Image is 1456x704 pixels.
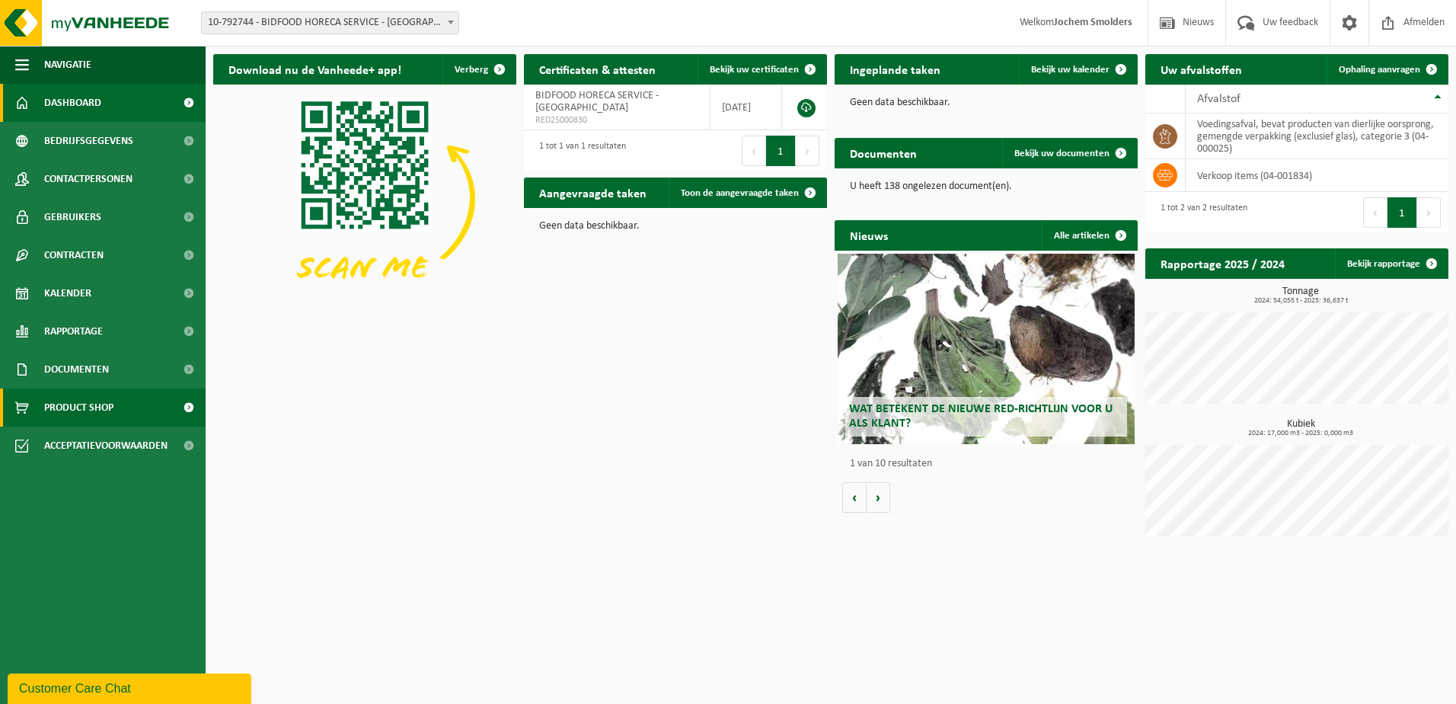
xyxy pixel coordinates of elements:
[835,54,956,84] h2: Ingeplande taken
[1054,17,1132,28] strong: Jochem Smolders
[202,12,458,34] span: 10-792744 - BIDFOOD HORECA SERVICE - BERINGEN
[850,181,1122,192] p: U heeft 138 ongelezen document(en).
[1339,65,1420,75] span: Ophaling aanvragen
[835,220,903,250] h2: Nieuws
[681,188,799,198] span: Toon de aangevraagde taken
[44,389,113,427] span: Product Shop
[1153,297,1448,305] span: 2024: 54,055 t - 2025: 36,637 t
[44,46,91,84] span: Navigatie
[44,274,91,312] span: Kalender
[867,482,890,513] button: Volgende
[455,65,488,75] span: Verberg
[1153,196,1247,229] div: 1 tot 2 van 2 resultaten
[838,254,1135,444] a: Wat betekent de nieuwe RED-richtlijn voor u als klant?
[201,11,459,34] span: 10-792744 - BIDFOOD HORECA SERVICE - BERINGEN
[535,90,659,114] span: BIDFOOD HORECA SERVICE - [GEOGRAPHIC_DATA]
[8,670,254,704] iframe: chat widget
[213,54,417,84] h2: Download nu de Vanheede+ app!
[539,221,812,232] p: Geen data beschikbaar.
[524,178,662,207] h2: Aangevraagde taken
[1153,286,1448,305] h3: Tonnage
[742,136,766,166] button: Previous
[698,54,825,85] a: Bekijk uw certificaten
[710,65,799,75] span: Bekijk uw certificaten
[842,482,867,513] button: Vorige
[796,136,819,166] button: Next
[1014,149,1110,158] span: Bekijk uw documenten
[669,178,825,208] a: Toon de aangevraagde taken
[850,459,1130,469] p: 1 van 10 resultaten
[44,84,101,122] span: Dashboard
[44,427,168,465] span: Acceptatievoorwaarden
[1019,54,1136,85] a: Bekijk uw kalender
[524,54,671,84] h2: Certificaten & attesten
[1145,54,1257,84] h2: Uw afvalstoffen
[1153,430,1448,437] span: 2024: 17,000 m3 - 2025: 0,000 m3
[44,198,101,236] span: Gebruikers
[44,350,109,389] span: Documenten
[213,85,516,312] img: Download de VHEPlus App
[1417,197,1441,228] button: Next
[1197,93,1240,105] span: Afvalstof
[535,114,698,126] span: RED25000830
[766,136,796,166] button: 1
[44,122,133,160] span: Bedrijfsgegevens
[1387,197,1417,228] button: 1
[1363,197,1387,228] button: Previous
[1153,419,1448,437] h3: Kubiek
[849,403,1113,430] span: Wat betekent de nieuwe RED-richtlijn voor u als klant?
[44,236,104,274] span: Contracten
[532,134,626,168] div: 1 tot 1 van 1 resultaten
[442,54,515,85] button: Verberg
[1335,248,1447,279] a: Bekijk rapportage
[850,98,1122,108] p: Geen data beschikbaar.
[1145,248,1300,278] h2: Rapportage 2025 / 2024
[1186,114,1448,159] td: voedingsafval, bevat producten van dierlijke oorsprong, gemengde verpakking (exclusief glas), cat...
[710,85,782,130] td: [DATE]
[1042,220,1136,251] a: Alle artikelen
[1327,54,1447,85] a: Ophaling aanvragen
[835,138,932,168] h2: Documenten
[1031,65,1110,75] span: Bekijk uw kalender
[44,160,133,198] span: Contactpersonen
[44,312,103,350] span: Rapportage
[1186,159,1448,192] td: verkoop items (04-001834)
[1002,138,1136,168] a: Bekijk uw documenten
